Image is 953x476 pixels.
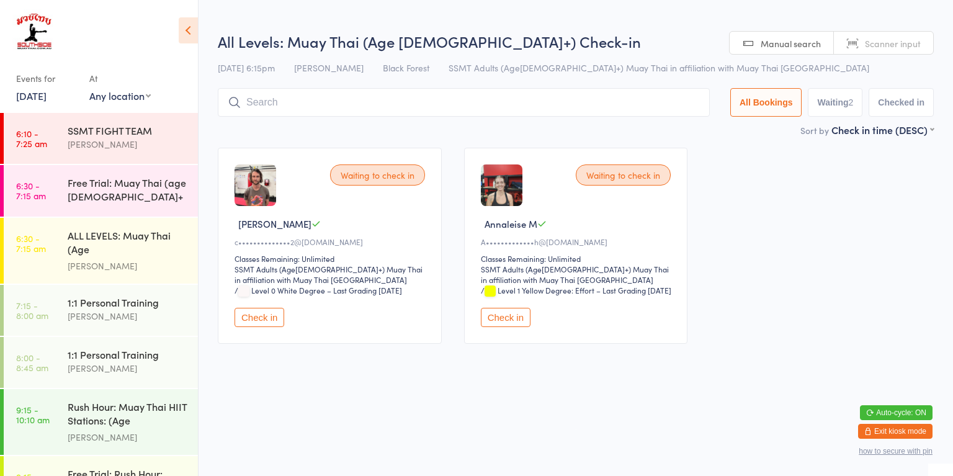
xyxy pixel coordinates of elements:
div: SSMT Adults (Age[DEMOGRAPHIC_DATA]+) Muay Thai in affiliation with Muay Thai [GEOGRAPHIC_DATA] [235,264,429,285]
span: Black Forest [383,61,429,74]
div: [PERSON_NAME] [68,430,187,444]
div: [PERSON_NAME] [68,137,187,151]
button: Auto-cycle: ON [860,405,933,420]
button: Waiting2 [808,88,862,117]
a: 6:30 -7:15 amFree Trial: Muay Thai (age [DEMOGRAPHIC_DATA]+ years) [4,165,198,217]
div: SSMT FIGHT TEAM [68,123,187,137]
div: 2 [849,97,854,107]
div: c••••••••••••••2@[DOMAIN_NAME] [235,236,429,247]
button: All Bookings [730,88,802,117]
div: SSMT Adults (Age[DEMOGRAPHIC_DATA]+) Muay Thai in affiliation with Muay Thai [GEOGRAPHIC_DATA] [481,264,675,285]
div: Events for [16,68,77,89]
button: Exit kiosk mode [858,424,933,439]
img: image1742287024.png [481,164,522,206]
img: image1754894783.png [235,164,276,206]
button: how to secure with pin [859,447,933,456]
div: Check in time (DESC) [831,123,934,137]
a: 8:00 -8:45 am1:1 Personal Training[PERSON_NAME] [4,337,198,388]
span: Scanner input [865,37,921,50]
span: SSMT Adults (Age[DEMOGRAPHIC_DATA]+) Muay Thai in affiliation with Muay Thai [GEOGRAPHIC_DATA] [449,61,869,74]
div: [PERSON_NAME] [68,361,187,375]
button: Check in [481,308,530,327]
div: Waiting to check in [330,164,425,186]
div: Any location [89,89,151,102]
span: Manual search [761,37,821,50]
div: At [89,68,151,89]
div: Free Trial: Muay Thai (age [DEMOGRAPHIC_DATA]+ years) [68,176,187,206]
a: [DATE] [16,89,47,102]
a: 7:15 -8:00 am1:1 Personal Training[PERSON_NAME] [4,285,198,336]
time: 7:15 - 8:00 am [16,300,48,320]
div: Waiting to check in [576,164,671,186]
div: Classes Remaining: Unlimited [481,253,675,264]
div: 1:1 Personal Training [68,295,187,309]
div: [PERSON_NAME] [68,309,187,323]
span: / Level 0 White Degree – Last Grading [DATE] [235,285,402,295]
time: 9:15 - 10:10 am [16,405,50,424]
label: Sort by [800,124,829,137]
time: 6:30 - 7:15 am [16,181,46,200]
time: 6:10 - 7:25 am [16,128,47,148]
span: [DATE] 6:15pm [218,61,275,74]
span: [PERSON_NAME] [294,61,364,74]
div: A•••••••••••••h@[DOMAIN_NAME] [481,236,675,247]
div: Rush Hour: Muay Thai HIIT Stations: (Age [DEMOGRAPHIC_DATA]+) [68,400,187,430]
span: / Level 1 Yellow Degree: Effort – Last Grading [DATE] [481,285,671,295]
button: Checked in [869,88,934,117]
div: Classes Remaining: Unlimited [235,253,429,264]
div: 1:1 Personal Training [68,348,187,361]
time: 8:00 - 8:45 am [16,353,48,372]
input: Search [218,88,710,117]
a: 6:10 -7:25 amSSMT FIGHT TEAM[PERSON_NAME] [4,113,198,164]
a: 9:15 -10:10 amRush Hour: Muay Thai HIIT Stations: (Age [DEMOGRAPHIC_DATA]+)[PERSON_NAME] [4,389,198,455]
span: [PERSON_NAME] [238,217,311,230]
span: Annaleise M [485,217,537,230]
div: [PERSON_NAME] [68,259,187,273]
img: Southside Muay Thai & Fitness [12,9,55,56]
a: 6:30 -7:15 amALL LEVELS: Muay Thai (Age [DEMOGRAPHIC_DATA]+)[PERSON_NAME] [4,218,198,284]
time: 6:30 - 7:15 am [16,233,46,253]
div: ALL LEVELS: Muay Thai (Age [DEMOGRAPHIC_DATA]+) [68,228,187,259]
button: Check in [235,308,284,327]
h2: All Levels: Muay Thai (Age [DEMOGRAPHIC_DATA]+) Check-in [218,31,934,52]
